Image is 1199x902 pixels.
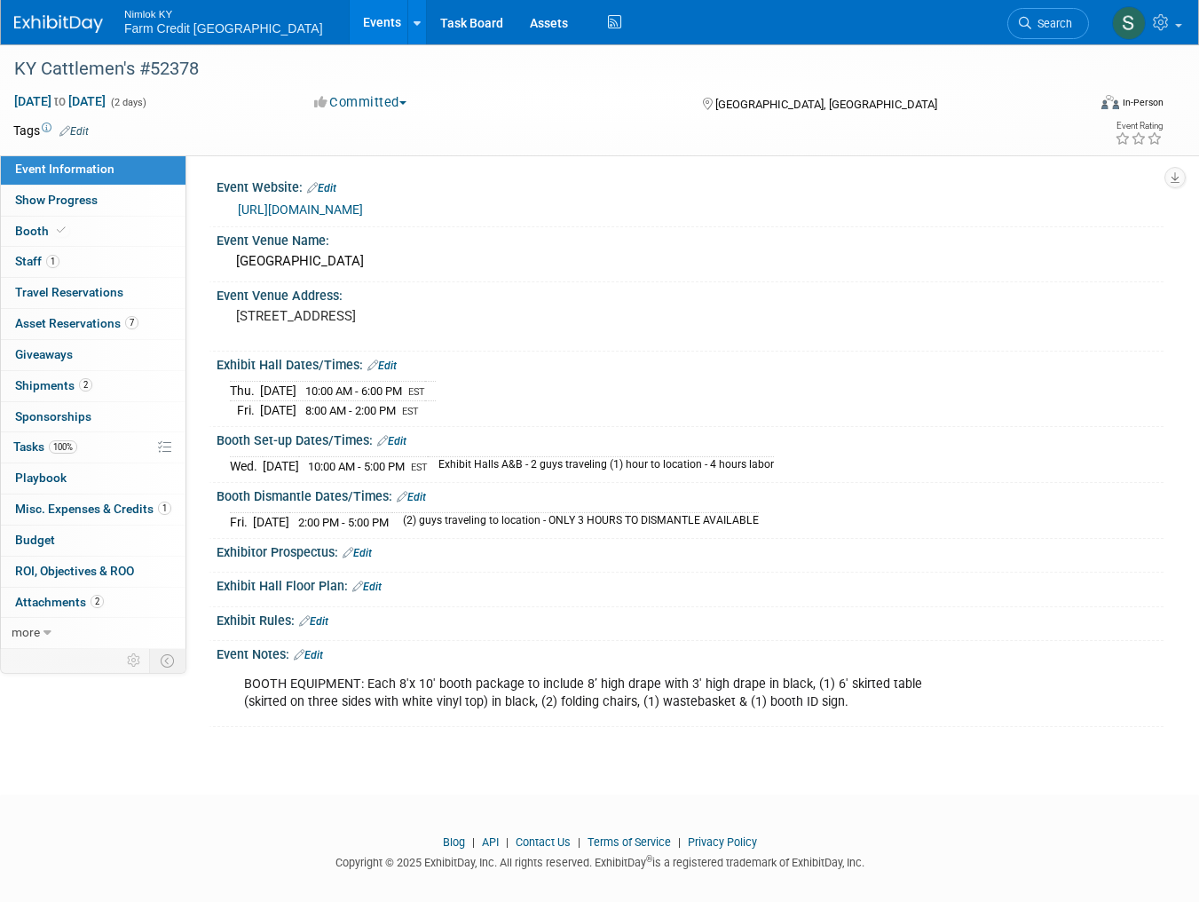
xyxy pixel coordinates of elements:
[15,254,59,268] span: Staff
[1,186,185,216] a: Show Progress
[15,162,114,176] span: Event Information
[217,539,1164,562] div: Exhibitor Prospectus:
[51,94,68,108] span: to
[238,202,363,217] a: [URL][DOMAIN_NAME]
[674,835,685,849] span: |
[217,641,1164,664] div: Event Notes:
[14,15,103,33] img: ExhibitDay
[307,182,336,194] a: Edit
[150,649,186,672] td: Toggle Event Tabs
[516,835,571,849] a: Contact Us
[13,439,77,454] span: Tasks
[217,282,1164,305] div: Event Venue Address:
[1,247,185,277] a: Staff1
[1,526,185,556] a: Budget
[8,53,1066,85] div: KY Cattlemen's #52378
[49,440,77,454] span: 100%
[1,588,185,618] a: Attachments2
[294,649,323,661] a: Edit
[230,457,263,476] td: Wed.
[124,4,323,22] span: Nimlok KY
[646,854,652,864] sup: ®
[428,457,774,476] td: Exhibit Halls A&B - 2 guys traveling (1) hour to location - 4 hours labor
[158,502,171,515] span: 1
[230,248,1150,275] div: [GEOGRAPHIC_DATA]
[15,193,98,207] span: Show Progress
[397,491,426,503] a: Edit
[217,227,1164,249] div: Event Venue Name:
[13,93,106,109] span: [DATE] [DATE]
[217,352,1164,375] div: Exhibit Hall Dates/Times:
[12,625,40,639] span: more
[15,564,134,578] span: ROI, Objectives & ROO
[688,835,757,849] a: Privacy Policy
[352,581,382,593] a: Edit
[299,615,328,628] a: Edit
[15,502,171,516] span: Misc. Expenses & Credits
[217,607,1164,630] div: Exhibit Rules:
[1,371,185,401] a: Shipments2
[443,835,465,849] a: Blog
[15,347,73,361] span: Giveaways
[1,463,185,494] a: Playbook
[217,573,1164,596] div: Exhibit Hall Floor Plan:
[236,308,592,324] pre: [STREET_ADDRESS]
[308,460,405,473] span: 10:00 AM - 5:00 PM
[1,557,185,587] a: ROI, Objectives & ROO
[1122,96,1164,109] div: In-Person
[217,483,1164,506] div: Booth Dismantle Dates/Times:
[15,409,91,423] span: Sponsorships
[408,386,425,398] span: EST
[1007,8,1089,39] a: Search
[15,533,55,547] span: Budget
[15,471,67,485] span: Playbook
[15,378,92,392] span: Shipments
[260,401,296,420] td: [DATE]
[402,406,419,417] span: EST
[1,402,185,432] a: Sponsorships
[119,649,150,672] td: Personalize Event Tab Strip
[125,316,138,329] span: 7
[994,92,1164,119] div: Event Format
[15,316,138,330] span: Asset Reservations
[377,435,406,447] a: Edit
[1,618,185,648] a: more
[305,404,396,417] span: 8:00 AM - 2:00 PM
[91,595,104,608] span: 2
[411,462,428,473] span: EST
[308,93,414,112] button: Committed
[588,835,671,849] a: Terms of Service
[1031,17,1072,30] span: Search
[109,97,146,108] span: (2 days)
[1,217,185,247] a: Booth
[305,384,402,398] span: 10:00 AM - 6:00 PM
[232,667,979,720] div: BOOTH EQUIPMENT: Each 8'x 10' booth package to include 8’ high drape with 3' high drape in black,...
[124,21,323,36] span: Farm Credit [GEOGRAPHIC_DATA]
[392,513,759,532] td: (2) guys traveling to location - ONLY 3 HOURS TO DISMANTLE AVAILABLE
[15,285,123,299] span: Travel Reservations
[1,278,185,308] a: Travel Reservations
[1,432,185,463] a: Tasks100%
[1,495,185,525] a: Misc. Expenses & Credits1
[217,427,1164,450] div: Booth Set-up Dates/Times:
[15,224,69,238] span: Booth
[13,122,89,139] td: Tags
[230,401,260,420] td: Fri.
[1112,6,1146,40] img: Susan Ellis
[1,340,185,370] a: Giveaways
[79,378,92,392] span: 2
[263,457,299,476] td: [DATE]
[367,360,397,372] a: Edit
[260,382,296,401] td: [DATE]
[59,125,89,138] a: Edit
[1115,122,1163,131] div: Event Rating
[298,516,389,529] span: 2:00 PM - 5:00 PM
[343,547,372,559] a: Edit
[1101,95,1119,109] img: Format-Inperson.png
[573,835,585,849] span: |
[715,98,937,111] span: [GEOGRAPHIC_DATA], [GEOGRAPHIC_DATA]
[15,595,104,609] span: Attachments
[230,513,253,532] td: Fri.
[1,154,185,185] a: Event Information
[217,174,1164,197] div: Event Website:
